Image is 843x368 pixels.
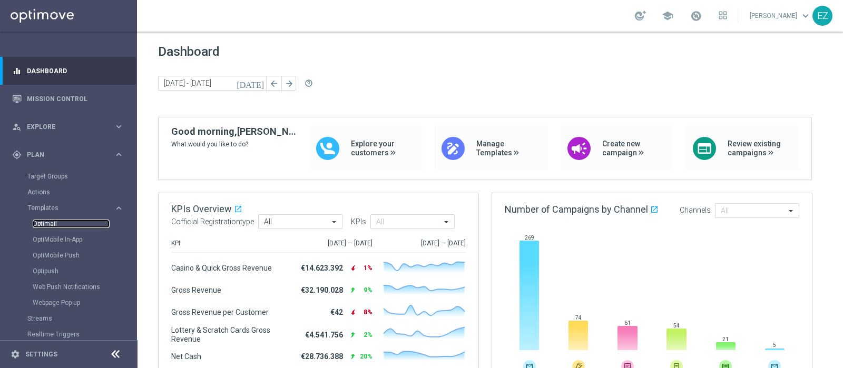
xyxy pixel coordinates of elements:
[114,122,124,132] i: keyboard_arrow_right
[12,151,124,159] button: gps_fixed Plan keyboard_arrow_right
[12,57,124,85] div: Dashboard
[33,216,136,232] div: Optimail
[27,184,136,200] div: Actions
[12,85,124,113] div: Mission Control
[33,232,136,247] div: OptiMobile In-App
[27,188,110,196] a: Actions
[749,8,812,24] a: [PERSON_NAME]keyboard_arrow_down
[12,122,114,132] div: Explore
[27,85,124,113] a: Mission Control
[33,220,110,228] a: Optimail
[27,314,110,323] a: Streams
[33,251,110,260] a: OptiMobile Push
[12,95,124,103] button: Mission Control
[12,123,124,131] button: person_search Explore keyboard_arrow_right
[33,235,110,244] a: OptiMobile In-App
[28,205,103,211] span: Templates
[12,150,22,160] i: gps_fixed
[114,150,124,160] i: keyboard_arrow_right
[33,267,110,275] a: Optipush
[27,172,110,181] a: Target Groups
[27,200,136,311] div: Templates
[27,168,136,184] div: Target Groups
[27,124,114,130] span: Explore
[33,283,110,291] a: Web Push Notifications
[33,295,136,311] div: Webpage Pop-up
[27,152,114,158] span: Plan
[114,203,124,213] i: keyboard_arrow_right
[12,66,22,76] i: equalizer
[812,6,832,26] div: EZ
[27,311,136,326] div: Streams
[662,10,673,22] span: school
[12,67,124,75] button: equalizer Dashboard
[28,205,114,211] div: Templates
[27,204,124,212] button: Templates keyboard_arrow_right
[27,326,136,342] div: Realtime Triggers
[33,279,136,295] div: Web Push Notifications
[11,350,20,359] i: settings
[33,299,110,307] a: Webpage Pop-up
[12,122,22,132] i: person_search
[27,330,110,339] a: Realtime Triggers
[33,247,136,263] div: OptiMobile Push
[33,263,136,279] div: Optipush
[12,150,114,160] div: Plan
[800,10,811,22] span: keyboard_arrow_down
[25,351,57,357] a: Settings
[27,57,124,85] a: Dashboard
